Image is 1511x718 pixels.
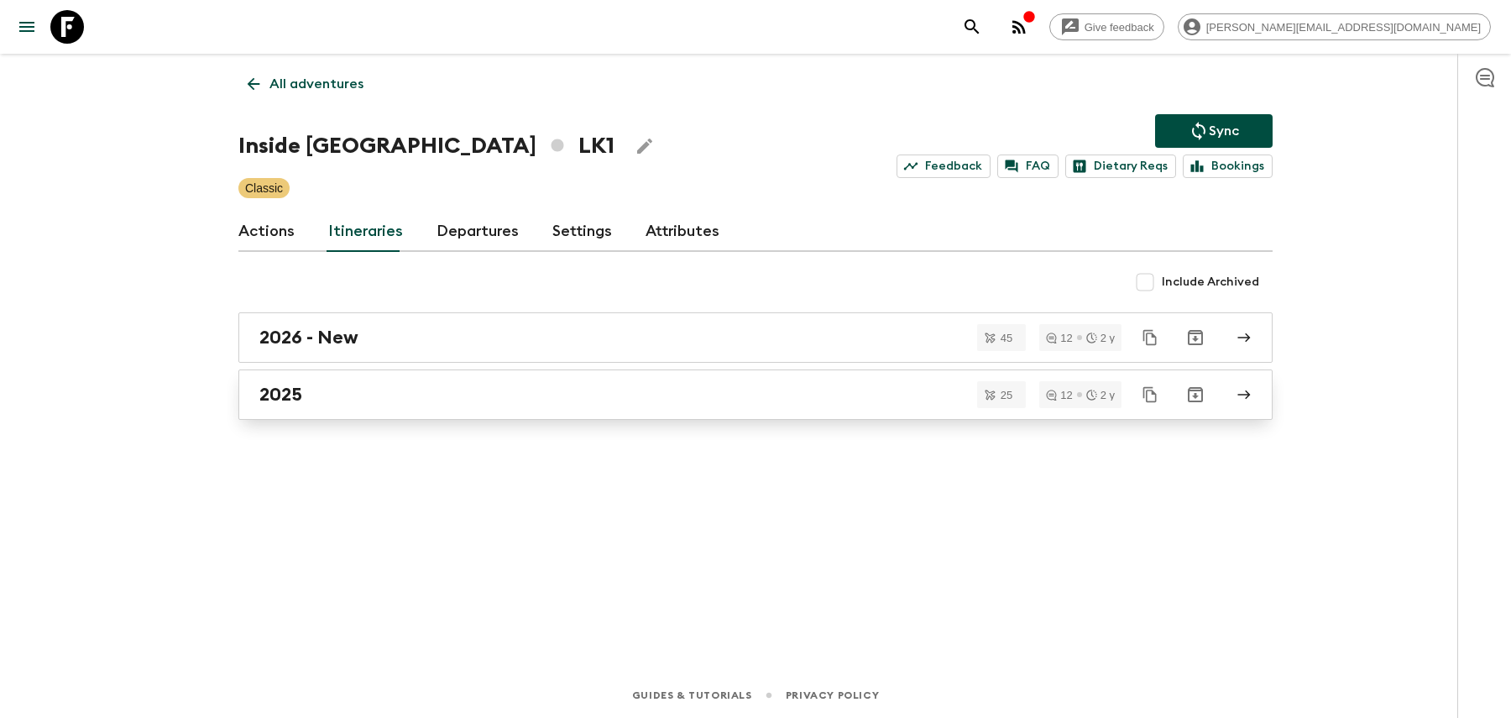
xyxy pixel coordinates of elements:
[10,10,44,44] button: menu
[328,212,403,252] a: Itineraries
[1183,155,1273,178] a: Bookings
[238,129,614,163] h1: Inside [GEOGRAPHIC_DATA] LK1
[259,327,358,349] h2: 2026 - New
[1086,333,1115,343] div: 2 y
[552,212,612,252] a: Settings
[632,686,752,705] a: Guides & Tutorials
[991,333,1022,343] span: 45
[628,129,661,163] button: Edit Adventure Title
[1209,121,1239,141] p: Sync
[1178,13,1491,40] div: [PERSON_NAME][EMAIL_ADDRESS][DOMAIN_NAME]
[1046,390,1072,401] div: 12
[1065,155,1176,178] a: Dietary Reqs
[955,10,989,44] button: search adventures
[269,74,363,94] p: All adventures
[1179,321,1212,354] button: Archive
[897,155,991,178] a: Feedback
[437,212,519,252] a: Departures
[1049,13,1164,40] a: Give feedback
[238,369,1273,420] a: 2025
[1135,322,1165,353] button: Duplicate
[1075,21,1163,34] span: Give feedback
[238,67,373,101] a: All adventures
[991,390,1022,401] span: 25
[1046,333,1072,343] div: 12
[238,212,295,252] a: Actions
[238,312,1273,363] a: 2026 - New
[1197,21,1490,34] span: [PERSON_NAME][EMAIL_ADDRESS][DOMAIN_NAME]
[1155,114,1273,148] button: Sync adventure departures to the booking engine
[245,180,283,197] p: Classic
[1179,378,1212,411] button: Archive
[646,212,719,252] a: Attributes
[997,155,1059,178] a: FAQ
[786,686,879,705] a: Privacy Policy
[1162,274,1259,291] span: Include Archived
[259,384,302,406] h2: 2025
[1086,390,1115,401] div: 2 y
[1135,380,1165,410] button: Duplicate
